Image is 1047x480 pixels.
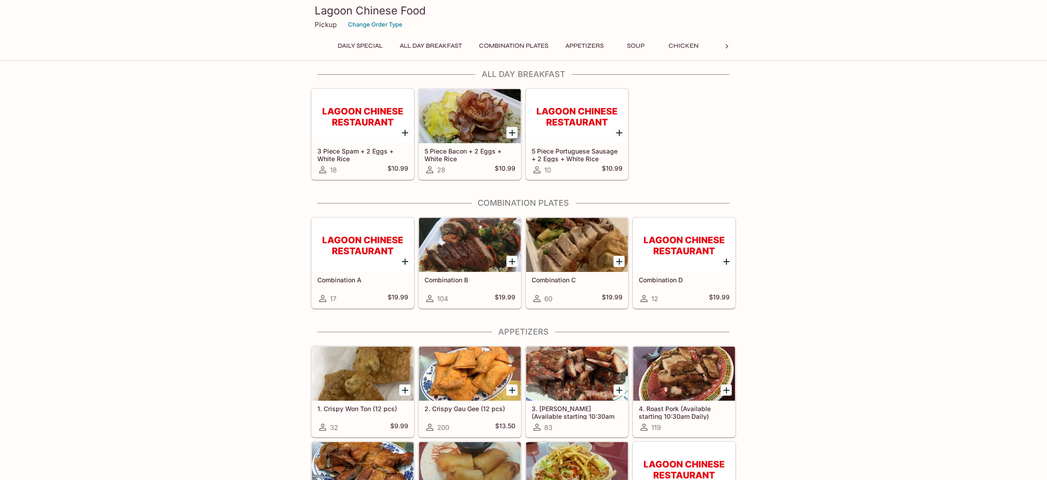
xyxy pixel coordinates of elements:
[388,164,408,175] h5: $10.99
[311,327,736,337] h4: Appetizers
[437,423,449,432] span: 200
[639,405,730,420] h5: 4. Roast Pork (Available starting 10:30am Daily)
[602,164,623,175] h5: $10.99
[532,405,623,420] h5: 3. [PERSON_NAME] (Available starting 10:30am Daily)
[495,164,515,175] h5: $10.99
[399,256,411,267] button: Add Combination A
[344,18,406,32] button: Change Order Type
[651,423,661,432] span: 119
[312,218,414,272] div: Combination A
[311,346,414,437] a: 1. Crispy Won Ton (12 pcs)32$9.99
[663,40,704,52] button: Chicken
[506,256,518,267] button: Add Combination B
[544,423,552,432] span: 83
[526,89,628,180] a: 5 Piece Portuguese Sausage + 2 Eggs + White Rice10$10.99
[614,385,625,396] button: Add 3. Char Siu (Available starting 10:30am Daily)
[424,147,515,162] h5: 5 Piece Bacon + 2 Eggs + White Rice
[633,217,736,308] a: Combination D12$19.99
[390,422,408,433] h5: $9.99
[399,385,411,396] button: Add 1. Crispy Won Ton (12 pcs)
[651,294,658,303] span: 12
[311,69,736,79] h4: All Day Breakfast
[311,217,414,308] a: Combination A17$19.99
[526,346,628,437] a: 3. [PERSON_NAME] (Available starting 10:30am Daily)83
[532,276,623,284] h5: Combination C
[721,256,732,267] button: Add Combination D
[330,294,336,303] span: 17
[311,198,736,208] h4: Combination Plates
[330,423,338,432] span: 32
[633,347,735,401] div: 4. Roast Pork (Available starting 10:30am Daily)
[419,218,521,272] div: Combination B
[495,422,515,433] h5: $13.50
[419,89,521,143] div: 5 Piece Bacon + 2 Eggs + White Rice
[526,218,628,272] div: Combination C
[437,294,448,303] span: 104
[526,347,628,401] div: 3. Char Siu (Available starting 10:30am Daily)
[709,293,730,304] h5: $19.99
[333,40,388,52] button: Daily Special
[526,217,628,308] a: Combination C60$19.99
[317,405,408,412] h5: 1. Crispy Won Ton (12 pcs)
[544,166,551,174] span: 10
[721,385,732,396] button: Add 4. Roast Pork (Available starting 10:30am Daily)
[633,218,735,272] div: Combination D
[419,217,521,308] a: Combination B104$19.99
[317,276,408,284] h5: Combination A
[711,40,752,52] button: Beef
[424,405,515,412] h5: 2. Crispy Gau Gee (12 pcs)
[317,147,408,162] h5: 3 Piece Spam + 2 Eggs + White Rice
[395,40,467,52] button: All Day Breakfast
[526,89,628,143] div: 5 Piece Portuguese Sausage + 2 Eggs + White Rice
[315,20,337,29] p: Pickup
[388,293,408,304] h5: $19.99
[312,347,414,401] div: 1. Crispy Won Ton (12 pcs)
[602,293,623,304] h5: $19.99
[419,346,521,437] a: 2. Crispy Gau Gee (12 pcs)200$13.50
[614,256,625,267] button: Add Combination C
[614,127,625,138] button: Add 5 Piece Portuguese Sausage + 2 Eggs + White Rice
[532,147,623,162] h5: 5 Piece Portuguese Sausage + 2 Eggs + White Rice
[506,385,518,396] button: Add 2. Crispy Gau Gee (12 pcs)
[312,89,414,143] div: 3 Piece Spam + 2 Eggs + White Rice
[560,40,609,52] button: Appetizers
[639,276,730,284] h5: Combination D
[311,89,414,180] a: 3 Piece Spam + 2 Eggs + White Rice18$10.99
[419,347,521,401] div: 2. Crispy Gau Gee (12 pcs)
[544,294,552,303] span: 60
[506,127,518,138] button: Add 5 Piece Bacon + 2 Eggs + White Rice
[474,40,553,52] button: Combination Plates
[495,293,515,304] h5: $19.99
[330,166,337,174] span: 18
[399,127,411,138] button: Add 3 Piece Spam + 2 Eggs + White Rice
[315,4,732,18] h3: Lagoon Chinese Food
[633,346,736,437] a: 4. Roast Pork (Available starting 10:30am Daily)119
[419,89,521,180] a: 5 Piece Bacon + 2 Eggs + White Rice28$10.99
[437,166,445,174] span: 28
[424,276,515,284] h5: Combination B
[616,40,656,52] button: Soup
